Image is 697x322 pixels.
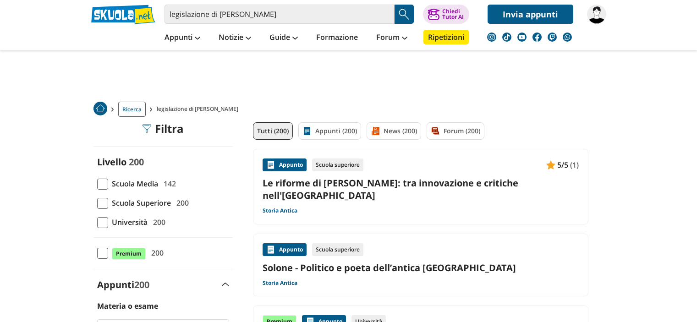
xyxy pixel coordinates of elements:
label: Livello [97,156,126,168]
span: Premium [112,248,146,260]
img: Appunti contenuto [266,160,275,169]
img: Home [93,102,107,115]
img: Appunti filtro contenuto [302,126,312,136]
span: legislazione di [PERSON_NAME] [157,102,242,117]
span: (1) [570,159,579,171]
img: tiktok [502,33,511,42]
button: ChiediTutor AI [423,5,469,24]
img: News filtro contenuto [371,126,380,136]
label: Appunti [97,278,149,291]
img: Appunti contenuto [546,160,555,169]
a: Notizie [216,30,253,46]
img: youtube [517,33,527,42]
span: Università [108,216,148,228]
a: Guide [267,30,300,46]
a: Forum [374,30,410,46]
img: Cerca appunti, riassunti o versioni [397,7,411,21]
a: Appunti [162,30,203,46]
span: 200 [129,156,144,168]
span: Scuola Media [108,178,158,190]
a: Storia Antica [263,279,297,287]
img: Appunti contenuto [266,245,275,254]
a: Invia appunti [488,5,573,24]
a: Tutti (200) [253,122,293,140]
img: Filtra filtri mobile [142,124,151,133]
a: Ricerca [118,102,146,117]
a: Appunti (200) [298,122,361,140]
a: Le riforme di [PERSON_NAME]: tra innovazione e critiche nell'[GEOGRAPHIC_DATA] [263,177,579,202]
a: Home [93,102,107,117]
img: instagram [487,33,496,42]
span: 200 [149,216,165,228]
span: 5/5 [557,159,568,171]
a: Formazione [314,30,360,46]
label: Materia o esame [97,301,158,311]
img: ansa80 [587,5,606,24]
div: Appunto [263,243,307,256]
img: Apri e chiudi sezione [222,283,229,286]
div: Scuola superiore [312,158,363,171]
img: twitch [548,33,557,42]
div: Appunto [263,158,307,171]
a: Storia Antica [263,207,297,214]
div: Scuola superiore [312,243,363,256]
span: 200 [148,247,164,259]
span: Scuola Superiore [108,197,171,209]
input: Cerca appunti, riassunti o versioni [165,5,395,24]
div: Filtra [142,122,184,135]
div: Chiedi Tutor AI [442,9,464,20]
button: Search Button [395,5,414,24]
a: Ripetizioni [423,30,469,44]
span: 142 [160,178,176,190]
img: WhatsApp [563,33,572,42]
span: 200 [173,197,189,209]
img: facebook [532,33,542,42]
a: News (200) [367,122,421,140]
a: Forum (200) [427,122,484,140]
span: 200 [134,278,149,291]
img: Forum filtro contenuto [431,126,440,136]
a: Solone - Politico e poeta dell’antica [GEOGRAPHIC_DATA] [263,262,579,274]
